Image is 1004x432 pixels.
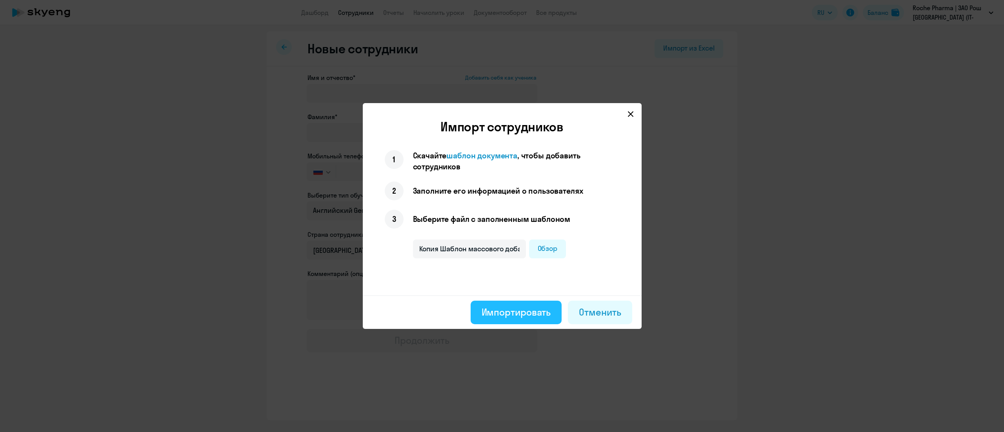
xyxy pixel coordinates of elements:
span: , чтобы добавить сотрудников [413,151,580,171]
div: Отменить [579,306,621,318]
div: 3 [385,210,404,229]
p: Выберите файл с заполненным шаблоном [413,214,571,225]
button: Отменить [568,301,632,324]
p: Заполните его информацией о пользователях [413,185,583,196]
label: Обзор [529,240,566,258]
span: шаблон документа [446,151,517,160]
div: 1 [385,150,404,169]
div: 2 [385,182,404,200]
h2: Импорт сотрудников [369,119,635,134]
span: Скачайте [413,151,447,160]
div: Импортировать [482,306,551,318]
button: Импортировать [471,301,562,324]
